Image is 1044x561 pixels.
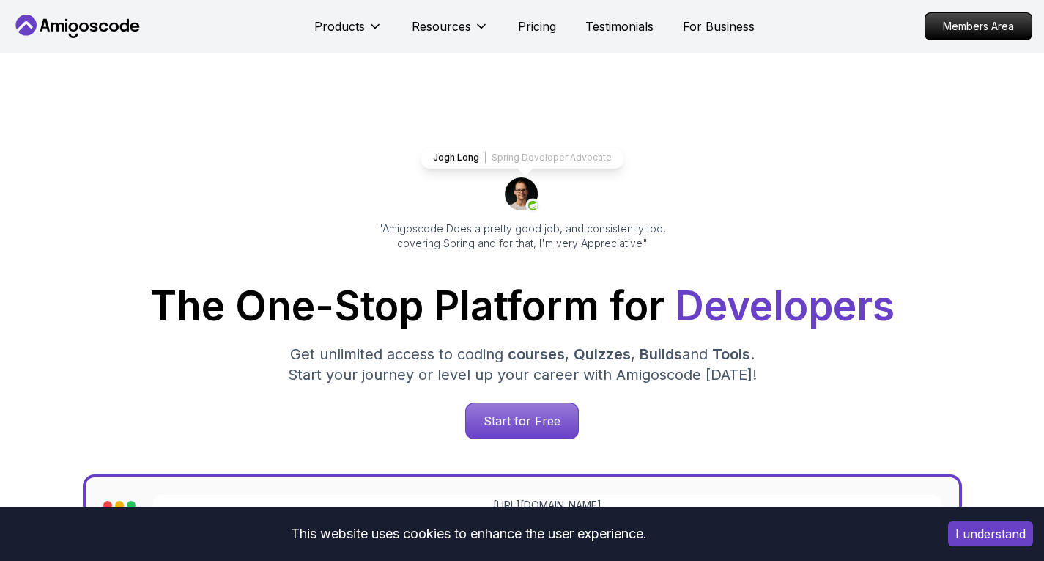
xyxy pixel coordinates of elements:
[358,221,686,251] p: "Amigoscode Does a pretty good job, and consistently too, covering Spring and for that, I'm very ...
[412,18,471,35] p: Resources
[492,152,612,164] p: Spring Developer Advocate
[518,18,556,35] a: Pricing
[640,345,682,363] span: Builds
[585,18,654,35] a: Testimonials
[925,12,1032,40] a: Members Area
[948,521,1033,546] button: Accept cookies
[675,282,895,330] span: Developers
[493,498,601,513] a: [URL][DOMAIN_NAME]
[925,13,1032,40] p: Members Area
[683,18,755,35] a: For Business
[574,345,631,363] span: Quizzes
[508,345,565,363] span: courses
[314,18,382,47] button: Products
[433,152,479,164] p: Jogh Long
[505,177,540,213] img: josh long
[712,345,750,363] span: Tools
[11,518,926,550] div: This website uses cookies to enhance the user experience.
[465,403,579,439] a: Start for Free
[21,286,1023,326] h1: The One-Stop Platform for
[276,344,769,385] p: Get unlimited access to coding , , and . Start your journey or level up your career with Amigosco...
[314,18,365,35] p: Products
[466,403,578,439] p: Start for Free
[412,18,489,47] button: Resources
